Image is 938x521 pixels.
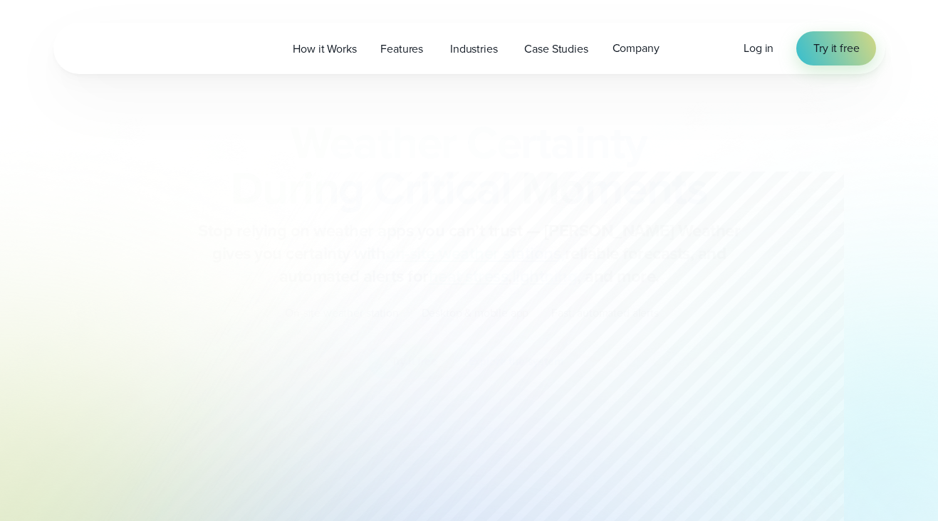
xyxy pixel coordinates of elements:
a: How it Works [281,34,368,63]
span: How it Works [293,41,356,58]
span: Company [613,40,660,57]
span: Log in [744,40,773,56]
a: Try it free [796,31,876,65]
a: Case Studies [512,34,600,63]
span: Industries [450,41,497,58]
span: Features [380,41,423,58]
span: Case Studies [524,41,588,58]
a: Log in [744,40,773,57]
span: Try it free [813,40,859,57]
